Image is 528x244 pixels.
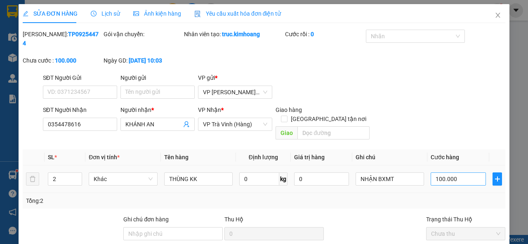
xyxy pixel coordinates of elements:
[203,86,267,98] span: VP Trần Phú (Hàng)
[43,105,117,114] div: SĐT Người Nhận
[91,10,120,17] span: Lịch sử
[493,172,502,186] button: plus
[3,16,120,32] p: GỬI:
[28,5,96,12] strong: BIÊN NHẬN GỬI HÀNG
[120,73,195,82] div: Người gửi
[44,44,77,52] span: KHÁNH AN
[311,31,314,37] b: 0
[222,31,260,37] b: truc.kimhoang
[21,53,59,61] span: NHẬN BXMT
[276,126,297,139] span: Giao
[23,30,102,48] div: [PERSON_NAME]:
[104,30,183,39] div: Gói vận chuyển:
[194,11,201,17] img: icon
[431,228,500,240] span: Chưa thu
[164,154,189,160] span: Tên hàng
[123,216,169,223] label: Ghi chú đơn hàng
[164,172,233,186] input: VD: Bàn, Ghế
[43,73,117,82] div: SĐT Người Gửi
[294,154,325,160] span: Giá trị hàng
[198,107,221,113] span: VP Nhận
[285,30,364,39] div: Cước rồi :
[3,35,120,43] p: NHẬN:
[183,121,190,128] span: user-add
[23,11,28,16] span: edit
[26,172,39,186] button: delete
[198,73,272,82] div: VP gửi
[133,11,139,16] span: picture
[133,10,181,17] span: Ảnh kiện hàng
[23,10,78,17] span: SỬA ĐƠN HÀNG
[91,11,97,16] span: clock-circle
[276,107,302,113] span: Giao hàng
[3,16,77,32] span: VP [PERSON_NAME] ([GEOGRAPHIC_DATA]) -
[3,53,59,61] span: GIAO:
[431,154,459,160] span: Cước hàng
[426,215,505,224] div: Trạng thái Thu Hộ
[120,105,195,114] div: Người nhận
[3,44,77,52] span: 0354478616 -
[288,114,370,123] span: [GEOGRAPHIC_DATA] tận nơi
[55,57,76,64] b: 100.000
[23,56,102,65] div: Chưa cước :
[203,118,267,130] span: VP Trà Vinh (Hàng)
[184,30,283,39] div: Nhân viên tạo:
[94,173,152,185] span: Khác
[493,176,502,182] span: plus
[123,227,223,240] input: Ghi chú đơn hàng
[297,126,369,139] input: Dọc đường
[129,57,162,64] b: [DATE] 10:03
[194,10,281,17] span: Yêu cầu xuất hóa đơn điện tử
[26,196,205,205] div: Tổng: 2
[249,154,278,160] span: Định lượng
[23,35,80,43] span: VP Trà Vinh (Hàng)
[104,56,183,65] div: Ngày GD:
[495,12,501,19] span: close
[486,4,509,27] button: Close
[279,172,288,186] span: kg
[89,154,120,160] span: Đơn vị tính
[48,154,54,160] span: SL
[224,216,243,223] span: Thu Hộ
[356,172,424,186] input: Ghi Chú
[352,149,427,165] th: Ghi chú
